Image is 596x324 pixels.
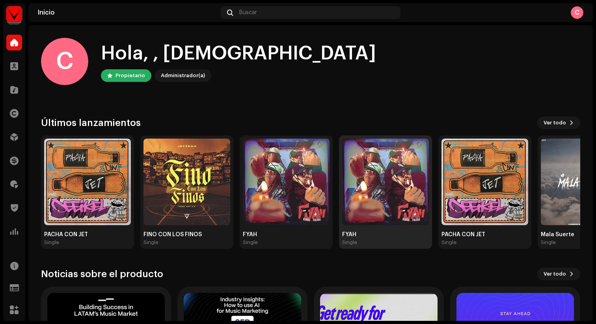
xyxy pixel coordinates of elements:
[243,231,330,238] div: FYAH
[115,71,145,80] div: Propietario
[342,139,429,225] img: 503e25cc-5dc2-44c2-b214-7cfce01e40fc
[41,268,163,280] h3: Noticias sobre el producto
[342,239,357,246] div: Single
[441,231,528,238] div: PACHA CON JET
[41,117,141,129] h3: Últimos lanzamientos
[6,6,22,22] img: 965abd8d-6f4a-46fb-bcac-6c79d124f280
[44,139,131,225] img: 221822e8-a781-4b46-a2fc-60c0be2044d4
[571,6,583,19] div: C
[342,231,429,238] div: FYAH
[41,38,88,85] div: C
[441,139,528,225] img: 7d9a015b-a110-4937-b45b-be07b96c85b3
[537,117,580,129] button: Ver todo
[38,9,218,16] div: Inicio
[537,268,580,280] button: Ver todo
[441,239,456,246] div: Single
[44,231,131,238] div: PACHA CON JET
[239,9,257,16] span: Buscar
[101,41,376,66] div: Hola, , [DEMOGRAPHIC_DATA]
[143,139,230,225] img: f0528293-19b0-4399-b82c-8358c6504d89
[544,115,566,131] span: Ver todo
[161,71,205,80] div: Administrador(a)
[44,239,59,246] div: Single
[544,266,566,282] span: Ver todo
[143,239,158,246] div: Single
[243,239,258,246] div: Single
[243,139,330,225] img: 896e48d2-f986-4756-90f1-dd2bfc46e2cd
[143,231,230,238] div: FINO CON LOS FINOS
[541,239,556,246] div: Single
